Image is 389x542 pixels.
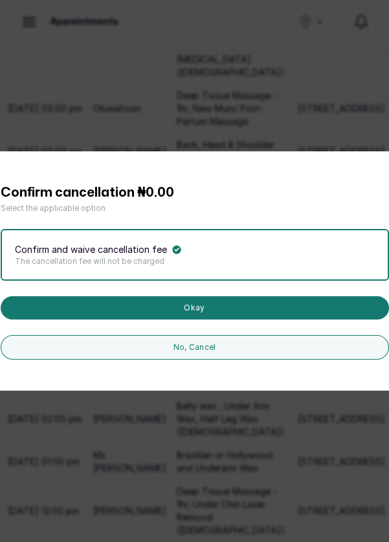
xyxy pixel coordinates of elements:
button: Okay [1,296,389,320]
p: The cancellation fee will not be charged [15,256,375,266]
h1: Confirm cancellation ₦0.00 [1,182,389,203]
p: Confirm and waive cancellation fee [15,243,167,256]
button: No, Cancel [1,335,389,360]
p: Select the applicable option [1,203,389,213]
